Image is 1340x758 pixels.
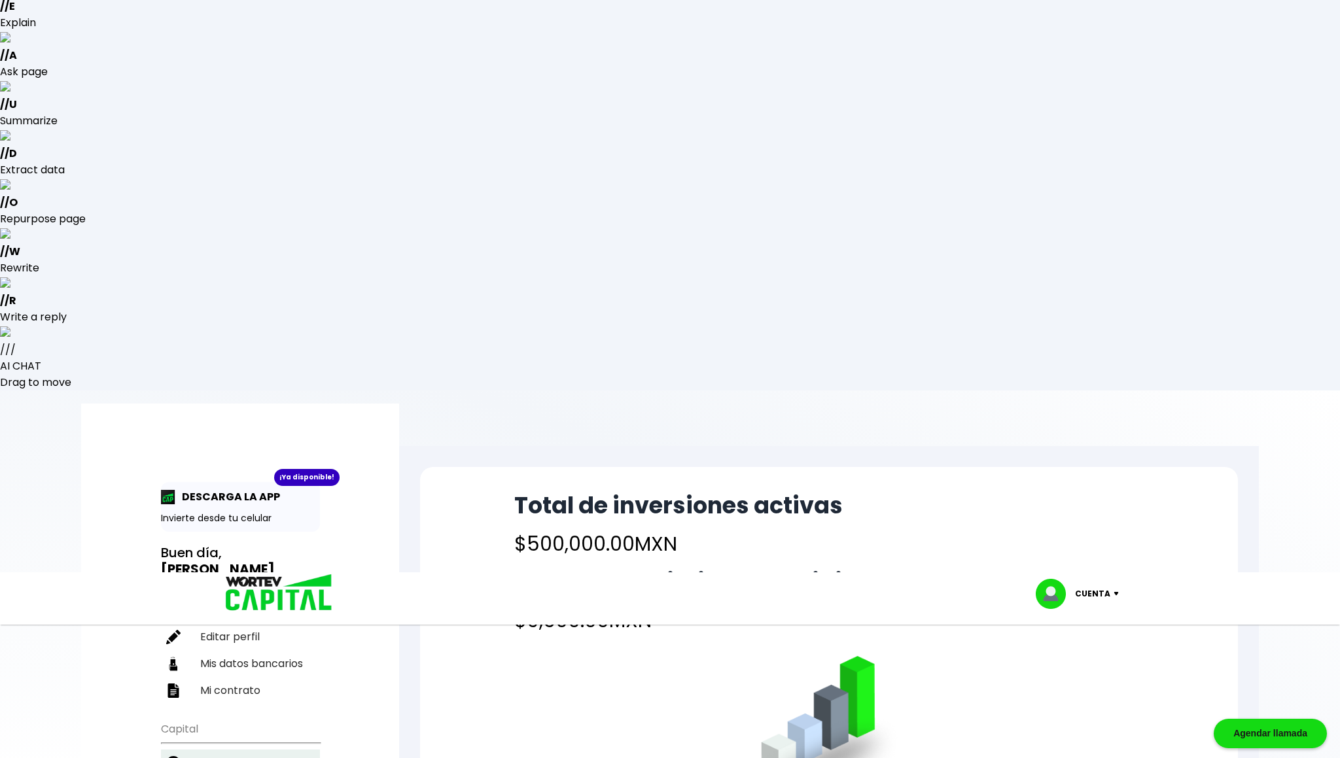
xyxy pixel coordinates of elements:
[166,683,181,698] img: contrato-icon.f2db500c.svg
[1110,592,1128,596] img: icon-down
[161,560,275,578] b: [PERSON_NAME]
[1075,584,1110,604] p: Cuenta
[161,511,320,525] p: Invierte desde tu celular
[274,469,340,486] div: ¡Ya disponible!
[166,630,181,644] img: editar-icon.952d3147.svg
[161,490,175,504] img: app-icon
[161,588,320,704] ul: Perfil
[175,489,280,505] p: DESCARGA LA APP
[161,677,320,704] a: Mi contrato
[514,529,843,559] h4: $500,000.00 MXN
[514,492,843,519] h2: Total de inversiones activas
[161,650,320,677] a: Mis datos bancarios
[1036,579,1075,609] img: profile-image
[161,623,320,650] a: Editar perfil
[166,657,181,671] img: datos-icon.10cf9172.svg
[161,545,320,577] h3: Buen día,
[514,569,1144,595] h2: Total de rendimientos recibidos en tu mes de consulta
[212,572,337,615] img: logo_wortev_capital
[1214,719,1327,748] div: Agendar llamada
